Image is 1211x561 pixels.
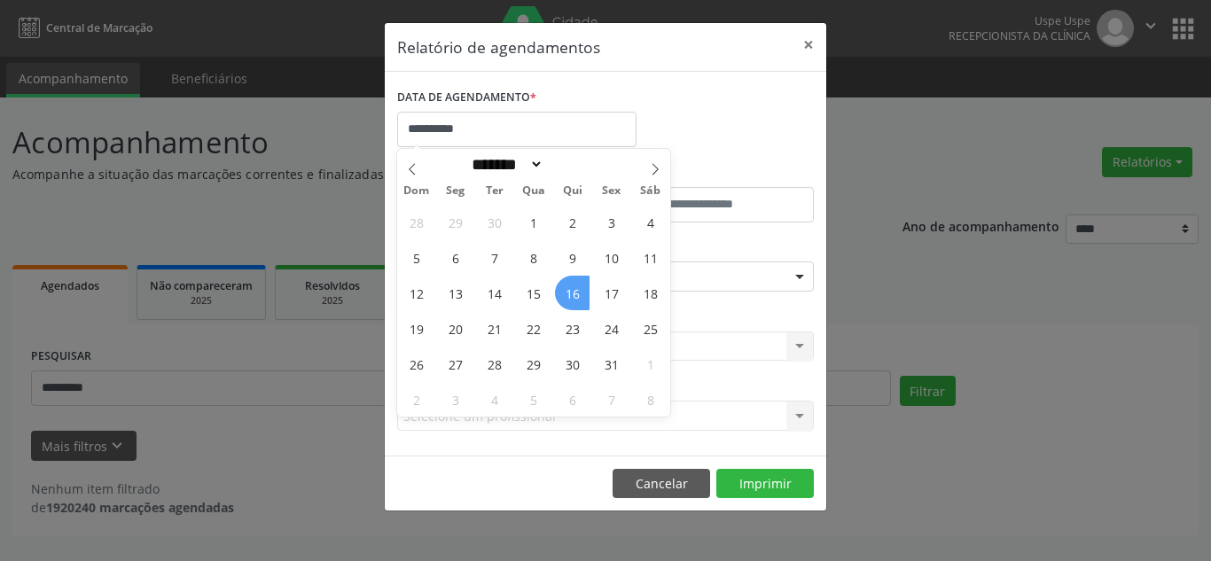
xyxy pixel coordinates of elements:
span: Outubro 14, 2025 [477,276,512,310]
span: Novembro 4, 2025 [477,382,512,417]
span: Sex [592,185,631,197]
span: Outubro 26, 2025 [399,347,434,381]
span: Novembro 8, 2025 [633,382,668,417]
span: Setembro 28, 2025 [399,205,434,239]
h5: Relatório de agendamentos [397,35,600,58]
label: DATA DE AGENDAMENTO [397,84,536,112]
span: Outubro 10, 2025 [594,240,629,275]
button: Cancelar [613,469,710,499]
span: Outubro 11, 2025 [633,240,668,275]
span: Outubro 18, 2025 [633,276,668,310]
span: Outubro 25, 2025 [633,311,668,346]
span: Outubro 9, 2025 [555,240,590,275]
span: Outubro 29, 2025 [516,347,551,381]
span: Outubro 27, 2025 [438,347,473,381]
span: Outubro 15, 2025 [516,276,551,310]
span: Outubro 20, 2025 [438,311,473,346]
span: Outubro 16, 2025 [555,276,590,310]
span: Outubro 24, 2025 [594,311,629,346]
span: Outubro 28, 2025 [477,347,512,381]
button: Close [791,23,826,66]
select: Month [465,155,543,174]
span: Outubro 8, 2025 [516,240,551,275]
span: Outubro 22, 2025 [516,311,551,346]
span: Outubro 17, 2025 [594,276,629,310]
span: Qua [514,185,553,197]
span: Setembro 30, 2025 [477,205,512,239]
input: Year [543,155,602,174]
span: Seg [436,185,475,197]
span: Novembro 5, 2025 [516,382,551,417]
label: ATÉ [610,160,814,187]
span: Dom [397,185,436,197]
span: Novembro 2, 2025 [399,382,434,417]
span: Novembro 1, 2025 [633,347,668,381]
span: Outubro 6, 2025 [438,240,473,275]
span: Ter [475,185,514,197]
button: Imprimir [716,469,814,499]
span: Outubro 12, 2025 [399,276,434,310]
span: Outubro 23, 2025 [555,311,590,346]
span: Outubro 2, 2025 [555,205,590,239]
span: Qui [553,185,592,197]
span: Outubro 4, 2025 [633,205,668,239]
span: Outubro 5, 2025 [399,240,434,275]
span: Novembro 7, 2025 [594,382,629,417]
span: Novembro 6, 2025 [555,382,590,417]
span: Outubro 21, 2025 [477,311,512,346]
span: Outubro 1, 2025 [516,205,551,239]
span: Outubro 31, 2025 [594,347,629,381]
span: Novembro 3, 2025 [438,382,473,417]
span: Sáb [631,185,670,197]
span: Outubro 3, 2025 [594,205,629,239]
span: Outubro 13, 2025 [438,276,473,310]
span: Outubro 7, 2025 [477,240,512,275]
span: Outubro 19, 2025 [399,311,434,346]
span: Setembro 29, 2025 [438,205,473,239]
span: Outubro 30, 2025 [555,347,590,381]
